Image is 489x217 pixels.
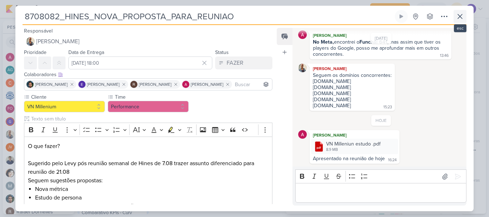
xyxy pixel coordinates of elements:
[24,35,272,48] button: [PERSON_NAME]
[26,37,35,46] img: Iara Santos
[23,10,393,23] input: Kard Sem Título
[313,78,351,109] div: [DOMAIN_NAME] [DOMAIN_NAME] [DOMAIN_NAME] [DOMAIN_NAME] [DOMAIN_NAME]
[326,140,381,148] div: VN Milleniun estudo .pdf
[108,101,189,112] button: Performance
[182,81,189,88] img: Alessandra Gomes
[311,65,393,72] div: [PERSON_NAME]
[28,176,268,185] p: Seguem sugestões propostas:
[295,183,466,203] div: Editor editing area: main
[36,37,79,46] span: [PERSON_NAME]
[388,157,397,163] div: 16:24
[68,49,104,55] label: Data de Entrega
[298,130,307,139] img: Alessandra Gomes
[295,169,466,183] div: Editor toolbar
[114,93,189,101] label: Time
[130,81,137,88] img: Rafael Dornelles
[35,193,268,202] li: Estudo de persona
[35,81,68,88] span: [PERSON_NAME]
[233,80,271,89] input: Buscar
[313,39,442,57] div: encontrei o , mas assim que tiver os players do Google, posso me aprofundar mais em outros concor...
[78,81,86,88] img: Eduardo Quaresma
[383,104,392,110] div: 15:23
[87,81,120,88] span: [PERSON_NAME]
[68,56,212,69] input: Select a date
[326,147,381,153] div: 8.9 MB
[28,142,268,151] p: O que fazer?
[24,137,272,216] div: Editor editing area: main
[24,49,47,55] label: Prioridade
[139,81,171,88] span: [PERSON_NAME]
[215,49,229,55] label: Status
[30,115,272,123] input: Texto sem título
[454,24,466,32] div: esc
[298,64,307,72] img: Iara Santos
[298,30,307,39] img: Alessandra Gomes
[227,59,243,67] div: FAZER
[215,56,272,69] button: FAZER
[24,71,272,78] div: Colaboradores
[313,156,385,162] div: Apresentado na reunião de hoje
[24,28,53,34] label: Responsável
[30,93,105,101] label: Cliente
[24,101,105,112] button: VN Millenium
[35,185,268,193] li: Nova métrica
[28,159,268,176] p: Sugerido pelo Levy pós reunião semanal de Hines de 7.08 trazer assunto diferenciado para reunião ...
[311,139,398,154] div: VN Milleniun estudo .pdf
[440,53,449,59] div: 13:46
[359,39,387,45] strong: Funchal 641
[191,81,223,88] span: [PERSON_NAME]
[24,123,272,137] div: Editor toolbar
[311,132,398,139] div: [PERSON_NAME]
[313,72,392,78] div: Seguem os domínios concorrentes:
[35,202,268,211] li: Estudo de players do mercado que estão disputando lances com VN Millennium
[398,14,404,19] div: Ligar relógio
[26,81,34,88] img: Nelito Junior
[313,39,334,45] strong: No Meta,
[311,32,450,39] div: [PERSON_NAME]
